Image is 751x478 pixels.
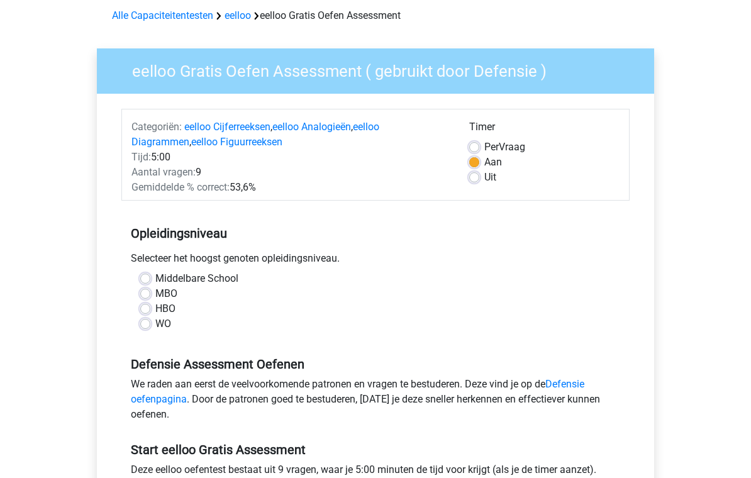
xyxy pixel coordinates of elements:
[131,121,182,133] span: Categoriën:
[131,442,620,457] h5: Start eelloo Gratis Assessment
[484,140,525,155] label: Vraag
[131,166,196,178] span: Aantal vragen:
[155,286,177,301] label: MBO
[107,8,644,23] div: eelloo Gratis Oefen Assessment
[122,165,460,180] div: 9
[484,155,502,170] label: Aan
[225,9,251,21] a: eelloo
[112,9,213,21] a: Alle Capaciteitentesten
[131,221,620,246] h5: Opleidingsniveau
[272,121,351,133] a: eelloo Analogieën
[122,180,460,195] div: 53,6%
[121,251,630,271] div: Selecteer het hoogst genoten opleidingsniveau.
[484,170,496,185] label: Uit
[117,57,645,81] h3: eelloo Gratis Oefen Assessment ( gebruikt door Defensie )
[191,136,282,148] a: eelloo Figuurreeksen
[184,121,270,133] a: eelloo Cijferreeksen
[122,119,460,150] div: , , ,
[469,119,620,140] div: Timer
[155,301,175,316] label: HBO
[155,316,171,331] label: WO
[155,271,238,286] label: Middelbare School
[131,181,230,193] span: Gemiddelde % correct:
[131,151,151,163] span: Tijd:
[484,141,499,153] span: Per
[131,357,620,372] h5: Defensie Assessment Oefenen
[122,150,460,165] div: 5:00
[121,377,630,427] div: We raden aan eerst de veelvoorkomende patronen en vragen te bestuderen. Deze vind je op de . Door...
